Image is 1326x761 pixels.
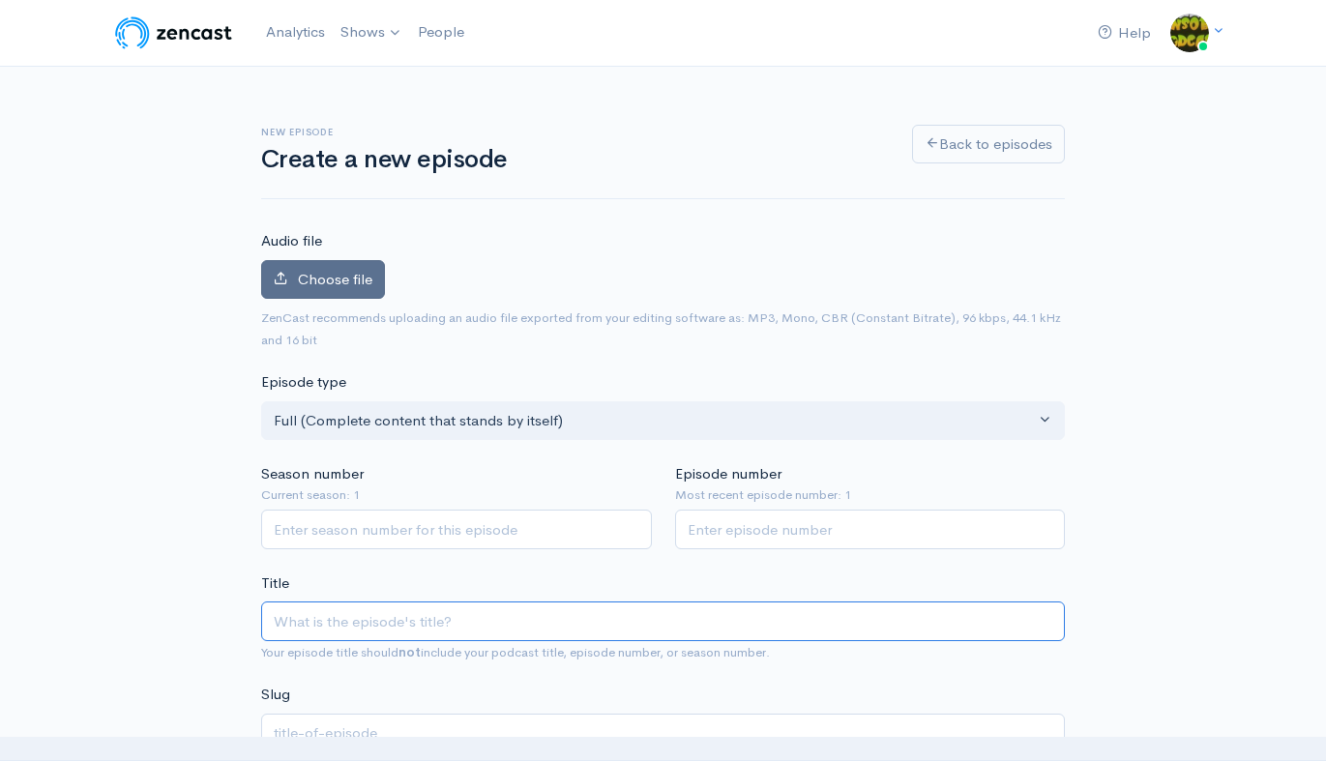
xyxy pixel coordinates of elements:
h6: New episode [261,127,889,137]
span: Choose file [298,270,372,288]
a: People [410,12,472,53]
a: Analytics [258,12,333,53]
button: Full (Complete content that stands by itself) [261,401,1065,441]
small: Current season: 1 [261,485,652,505]
input: Enter episode number [675,510,1066,549]
a: Help [1090,13,1159,54]
strong: not [398,644,421,660]
small: Most recent episode number: 1 [675,485,1066,505]
img: ... [1170,14,1209,52]
img: ZenCast Logo [112,14,235,52]
label: Slug [261,684,290,706]
a: Shows [333,12,410,54]
label: Audio file [261,230,322,252]
input: Enter season number for this episode [261,510,652,549]
input: title-of-episode [261,714,1065,753]
small: ZenCast recommends uploading an audio file exported from your editing software as: MP3, Mono, CBR... [261,309,1061,348]
small: Your episode title should include your podcast title, episode number, or season number. [261,644,770,660]
div: Full (Complete content that stands by itself) [274,410,1035,432]
label: Episode number [675,463,781,485]
label: Episode type [261,371,346,394]
h1: Create a new episode [261,146,889,174]
label: Title [261,572,289,595]
input: What is the episode's title? [261,601,1065,641]
label: Season number [261,463,364,485]
a: Back to episodes [912,125,1065,164]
